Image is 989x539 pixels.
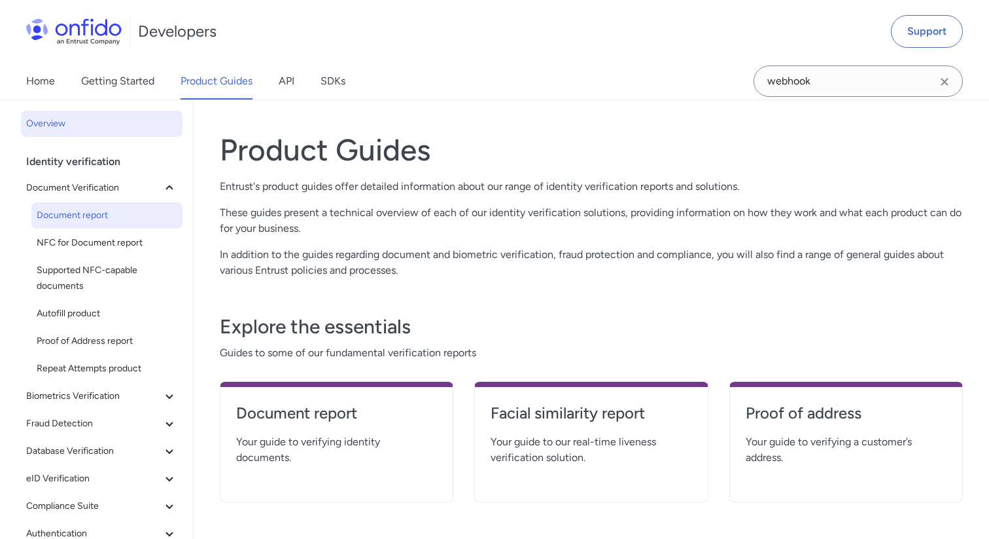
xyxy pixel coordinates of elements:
[31,301,182,327] a: Autofill product
[37,333,177,349] span: Proof of Address report
[21,175,182,201] button: Document Verification
[21,111,182,137] a: Overview
[31,328,182,354] a: Proof of Address report
[220,179,963,195] p: Entrust's product guides offer detailed information about our range of identity verification repo...
[37,235,177,251] span: NFC for Document report
[81,63,154,100] a: Getting Started
[138,21,217,42] h1: Developers
[491,403,691,434] a: Facial similarity report
[236,403,437,424] h4: Document report
[891,15,963,48] a: Support
[220,205,963,236] p: These guides present a technical overview of each of our identity verification solutions, providi...
[236,434,437,466] span: Your guide to verifying identity documents.
[746,403,946,434] a: Proof of address
[26,149,188,175] div: Identity verification
[26,416,162,432] span: Fraud Detection
[21,411,182,437] button: Fraud Detection
[181,63,252,100] a: Product Guides
[236,403,437,434] a: Document report
[279,63,294,100] a: API
[26,116,177,132] span: Overview
[21,466,182,492] button: eID Verification
[26,471,162,487] span: eID Verification
[37,361,177,377] span: Repeat Attempts product
[37,306,177,322] span: Autofill product
[26,18,122,45] img: Onfido Logo
[491,403,691,424] h4: Facial similarity report
[220,132,963,168] h1: Product Guides
[31,257,182,299] a: Supported NFC-capable documents
[21,438,182,464] button: Database Verification
[746,434,946,466] span: Your guide to verifying a customer’s address.
[31,356,182,382] a: Repeat Attempts product
[31,202,182,229] a: Document report
[26,63,55,100] a: Home
[746,403,946,424] h4: Proof of address
[321,63,345,100] a: SDKs
[220,345,963,361] span: Guides to some of our fundamental verification reports
[21,383,182,409] button: Biometrics Verification
[26,443,162,459] span: Database Verification
[26,180,162,196] span: Document Verification
[220,247,963,278] p: In addition to the guides regarding document and biometric verification, fraud protection and com...
[37,208,177,223] span: Document report
[220,314,963,340] h3: Explore the essentials
[937,74,952,90] svg: Clear search field button
[491,434,691,466] span: Your guide to our real-time liveness verification solution.
[26,498,162,514] span: Compliance Suite
[21,493,182,519] button: Compliance Suite
[754,65,963,97] input: Onfido search input field
[31,230,182,256] a: NFC for Document report
[37,263,177,294] span: Supported NFC-capable documents
[26,388,162,404] span: Biometrics Verification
